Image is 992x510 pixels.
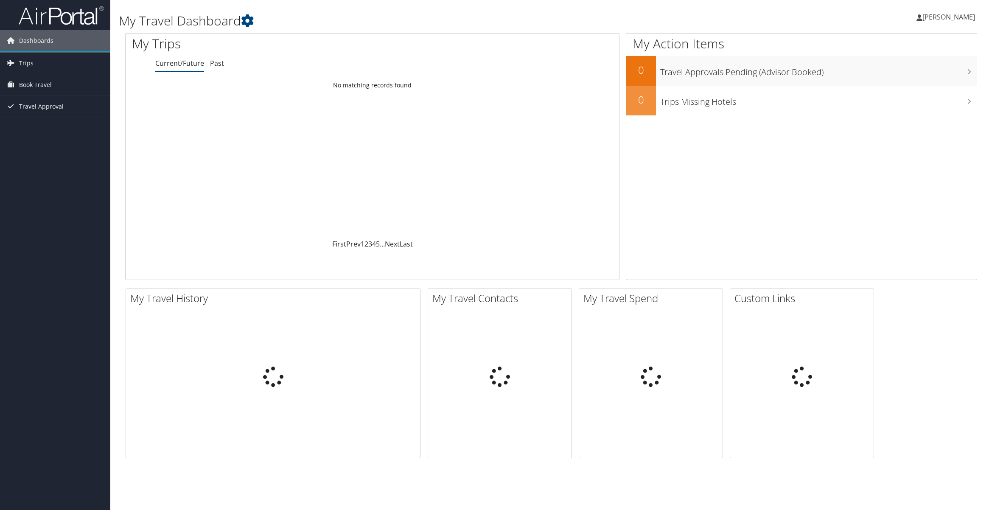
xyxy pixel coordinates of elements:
h3: Travel Approvals Pending (Advisor Booked) [660,62,977,78]
a: Last [400,239,413,249]
a: Current/Future [155,59,204,68]
h1: My Trips [132,35,407,53]
a: [PERSON_NAME] [916,4,984,30]
span: Travel Approval [19,96,64,117]
h2: My Travel Contacts [432,291,572,305]
span: Dashboards [19,30,53,51]
td: No matching records found [126,78,619,93]
img: airportal-logo.png [19,6,104,25]
span: Trips [19,53,34,74]
h2: 0 [626,63,656,77]
h3: Trips Missing Hotels [660,92,977,108]
a: 0Trips Missing Hotels [626,86,977,115]
span: [PERSON_NAME] [922,12,975,22]
h1: My Travel Dashboard [119,12,695,30]
h2: 0 [626,92,656,107]
span: Book Travel [19,74,52,95]
span: … [380,239,385,249]
a: Prev [346,239,361,249]
a: 5 [376,239,380,249]
h2: My Travel Spend [583,291,723,305]
a: Past [210,59,224,68]
h2: My Travel History [130,291,420,305]
a: 4 [372,239,376,249]
a: 1 [361,239,364,249]
a: 2 [364,239,368,249]
a: First [332,239,346,249]
h1: My Action Items [626,35,977,53]
a: 3 [368,239,372,249]
h2: Custom Links [734,291,874,305]
a: 0Travel Approvals Pending (Advisor Booked) [626,56,977,86]
a: Next [385,239,400,249]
